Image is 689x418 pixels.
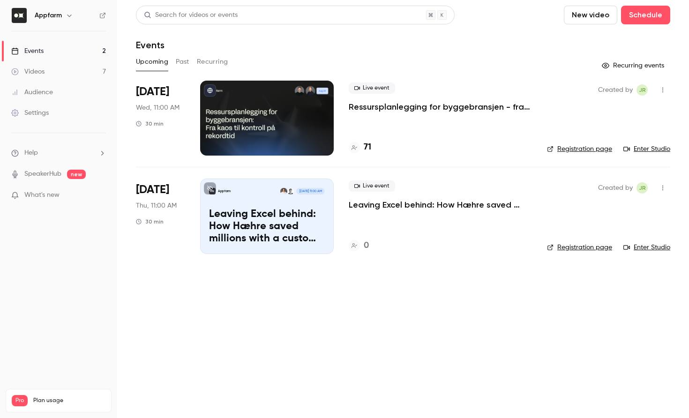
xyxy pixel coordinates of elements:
[24,169,61,179] a: SpeakerHub
[349,82,395,94] span: Live event
[564,6,617,24] button: New video
[639,182,646,194] span: JR
[598,58,670,73] button: Recurring events
[67,170,86,179] span: new
[349,141,371,154] a: 71
[296,188,324,194] span: [DATE] 11:00 AM
[24,190,60,200] span: What's new
[200,179,334,254] a: Leaving Excel behind: How Hæhre saved millions with a custom resource plannerAppfarmOskar Bragnes...
[136,120,164,127] div: 30 min
[136,103,180,112] span: Wed, 11:00 AM
[623,243,670,252] a: Enter Studio
[598,182,633,194] span: Created by
[547,243,612,252] a: Registration page
[136,39,165,51] h1: Events
[11,108,49,118] div: Settings
[11,148,106,158] li: help-dropdown-opener
[136,84,169,99] span: [DATE]
[349,199,532,210] a: Leaving Excel behind: How Hæhre saved millions with a custom resource planner
[637,84,648,96] span: Julie Remen
[197,54,228,69] button: Recurring
[280,188,287,194] img: Øyvind Håbrekke
[144,10,238,20] div: Search for videos or events
[349,101,532,112] a: Ressursplanlegging for byggebransjen - fra kaos til kontroll på rekordtid
[621,6,670,24] button: Schedule
[33,397,105,404] span: Plan usage
[24,148,38,158] span: Help
[349,239,369,252] a: 0
[364,239,369,252] h4: 0
[136,54,168,69] button: Upcoming
[136,182,169,197] span: [DATE]
[287,188,294,194] img: Oskar Bragnes
[136,201,177,210] span: Thu, 11:00 AM
[598,84,633,96] span: Created by
[176,54,189,69] button: Past
[12,8,27,23] img: Appfarm
[364,141,371,154] h4: 71
[209,209,325,245] p: Leaving Excel behind: How Hæhre saved millions with a custom resource planner
[12,395,28,406] span: Pro
[349,180,395,192] span: Live event
[136,81,185,156] div: Aug 20 Wed, 11:00 AM (Europe/Oslo)
[11,88,53,97] div: Audience
[136,179,185,254] div: Sep 18 Thu, 11:00 AM (Europe/Oslo)
[547,144,612,154] a: Registration page
[11,46,44,56] div: Events
[637,182,648,194] span: Julie Remen
[11,67,45,76] div: Videos
[136,218,164,225] div: 30 min
[35,11,62,20] h6: Appfarm
[218,189,231,194] p: Appfarm
[639,84,646,96] span: JR
[623,144,670,154] a: Enter Studio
